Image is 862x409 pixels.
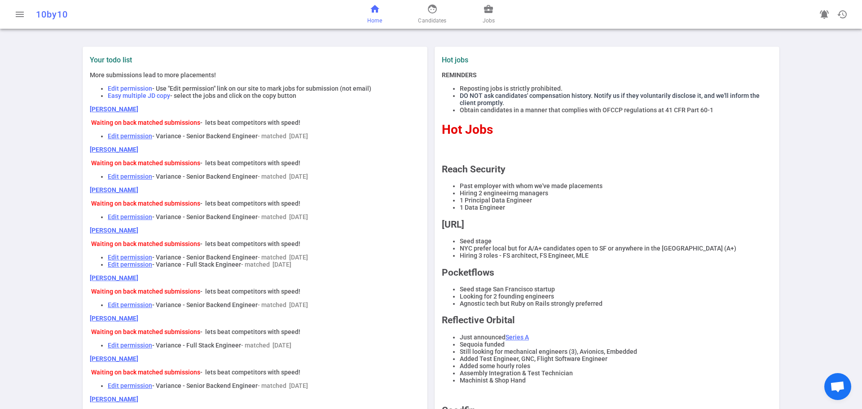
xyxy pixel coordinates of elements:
[108,261,152,268] a: Edit permission
[241,342,291,349] span: - matched [DATE]
[460,85,772,92] li: Reposting jobs is strictly prohibited.
[108,173,152,180] a: Edit permission
[460,362,772,369] li: Added some hourly roles
[258,132,308,140] span: - matched [DATE]
[90,355,138,362] a: [PERSON_NAME]
[152,213,258,220] span: - Variance - Senior Backend Engineer
[200,328,300,335] span: - lets beat competitors with speed!
[152,342,241,349] span: - Variance - Full Stack Engineer
[460,355,772,362] li: Added Test Engineer, GNC, Flight Software Engineer
[90,71,216,79] span: More submissions lead to more placements!
[152,173,258,180] span: - Variance - Senior Backend Engineer
[460,204,772,211] li: 1 Data Engineer
[460,334,772,341] li: Just announced
[460,348,772,355] li: Still looking for mechanical engineers (3), Avionics, Embedded
[418,16,446,25] span: Candidates
[170,92,296,99] span: - select the jobs and click on the copy button
[483,4,494,14] span: business_center
[258,213,308,220] span: - matched [DATE]
[258,254,308,261] span: - matched [DATE]
[241,261,291,268] span: - matched [DATE]
[200,159,300,167] span: - lets beat competitors with speed!
[200,200,300,207] span: - lets beat competitors with speed!
[367,4,382,25] a: Home
[91,328,200,335] span: Waiting on back matched submissions
[14,9,25,20] span: menu
[367,16,382,25] span: Home
[460,197,772,204] li: 1 Principal Data Engineer
[837,9,848,20] span: history
[11,5,29,23] button: Open menu
[442,315,772,325] h2: Reflective Orbital
[506,334,529,341] a: Series A
[460,377,772,384] li: Machinist & Shop Hand
[108,132,152,140] a: Edit permission
[152,301,258,308] span: - Variance - Senior Backend Engineer
[90,227,138,234] a: [PERSON_NAME]
[427,4,438,14] span: face
[90,146,138,153] a: [PERSON_NAME]
[819,9,830,20] span: notifications_active
[108,382,152,389] a: Edit permission
[258,301,308,308] span: - matched [DATE]
[108,92,170,99] span: Easy multiple JD copy
[152,382,258,389] span: - Variance - Senior Backend Engineer
[108,301,152,308] a: Edit permission
[200,369,300,376] span: - lets beat competitors with speed!
[369,4,380,14] span: home
[460,237,772,245] li: Seed stage
[460,300,772,307] li: Agnostic tech but Ruby on Rails strongly preferred
[833,5,851,23] button: Open history
[200,240,300,247] span: - lets beat competitors with speed!
[442,219,772,230] h2: [URL]
[460,92,760,106] span: DO NOT ask candidates' compensation history. Notify us if they voluntarily disclose it, and we'll...
[152,261,241,268] span: - Variance - Full Stack Engineer
[460,369,772,377] li: Assembly Integration & Test Technician
[152,254,258,261] span: - Variance - Senior Backend Engineer
[460,293,772,300] li: Looking for 2 founding engineers
[483,16,495,25] span: Jobs
[91,159,200,167] span: Waiting on back matched submissions
[90,186,138,194] a: [PERSON_NAME]
[442,56,603,64] label: Hot jobs
[91,200,200,207] span: Waiting on back matched submissions
[90,56,420,64] label: Your todo list
[91,119,200,126] span: Waiting on back matched submissions
[815,5,833,23] a: Go to see announcements
[152,132,258,140] span: - Variance - Senior Backend Engineer
[460,286,772,293] li: Seed stage San Francisco startup
[418,4,446,25] a: Candidates
[91,240,200,247] span: Waiting on back matched submissions
[91,288,200,295] span: Waiting on back matched submissions
[36,9,284,20] div: 10by10
[442,267,772,278] h2: Pocketflows
[460,182,772,189] li: Past employer with whom we've made placements
[152,85,371,92] span: - Use "Edit permission" link on our site to mark jobs for submission (not email)
[90,396,138,403] a: [PERSON_NAME]
[258,173,308,180] span: - matched [DATE]
[200,119,300,126] span: - lets beat competitors with speed!
[824,373,851,400] div: Open chat
[460,252,772,259] li: Hiring 3 roles - FS architect, FS Engineer, MLE
[90,274,138,281] a: [PERSON_NAME]
[90,315,138,322] a: [PERSON_NAME]
[460,189,772,197] li: Hiring 2 engineeirng managers
[200,288,300,295] span: - lets beat competitors with speed!
[442,71,477,79] strong: REMINDERS
[90,106,138,113] a: [PERSON_NAME]
[258,382,308,389] span: - matched [DATE]
[460,106,772,114] li: Obtain candidates in a manner that complies with OFCCP regulations at 41 CFR Part 60-1
[442,164,772,175] h2: Reach Security
[483,4,495,25] a: Jobs
[91,369,200,376] span: Waiting on back matched submissions
[460,341,772,348] li: Sequoia funded
[108,342,152,349] a: Edit permission
[460,245,772,252] li: NYC prefer local but for A/A+ candidates open to SF or anywhere in the [GEOGRAPHIC_DATA] (A+)
[442,122,493,137] span: Hot Jobs
[108,254,152,261] a: Edit permission
[108,213,152,220] a: Edit permission
[108,85,152,92] span: Edit permission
